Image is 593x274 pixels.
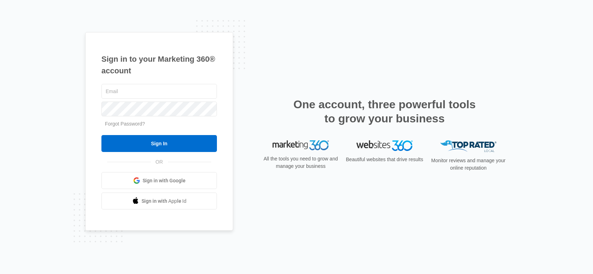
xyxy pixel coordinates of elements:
h1: Sign in to your Marketing 360® account [101,53,217,77]
img: Top Rated Local [440,140,497,152]
p: Monitor reviews and manage your online reputation [429,157,508,172]
p: All the tools you need to grow and manage your business [261,155,340,170]
img: Marketing 360 [273,140,329,150]
img: Websites 360 [356,140,413,151]
a: Sign in with Apple Id [101,193,217,209]
span: Sign in with Apple Id [142,197,187,205]
a: Forgot Password? [105,121,145,127]
input: Sign In [101,135,217,152]
span: OR [151,158,168,166]
span: Sign in with Google [143,177,186,184]
input: Email [101,84,217,99]
h2: One account, three powerful tools to grow your business [291,97,478,126]
p: Beautiful websites that drive results [345,156,424,163]
a: Sign in with Google [101,172,217,189]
